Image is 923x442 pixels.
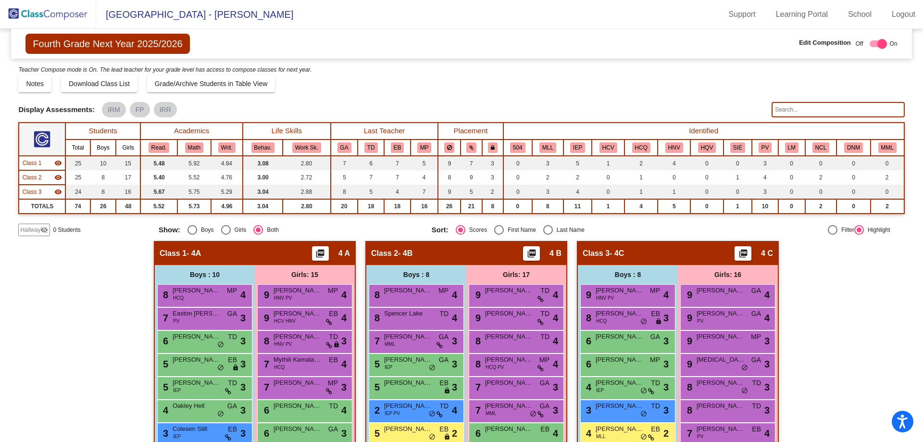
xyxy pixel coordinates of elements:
span: HNV PV [274,294,292,302]
th: Hi Cap - Verbal & Quantitative Qualification [690,139,723,156]
td: 0 [690,170,723,185]
td: 5 [358,185,384,199]
span: [PERSON_NAME] [173,332,221,341]
span: 9 [685,290,692,300]
td: 15 [116,156,140,170]
mat-radio-group: Select an option [432,225,698,235]
td: 0 [723,156,752,170]
span: TD [439,309,449,319]
span: 3 [240,311,246,325]
td: 3 [532,156,563,170]
td: 2 [805,199,837,214]
a: School [840,7,879,22]
td: 4.96 [211,199,243,214]
span: [PERSON_NAME] [697,332,745,341]
td: 5.75 [177,185,211,199]
span: GA [751,309,761,319]
div: Girls: 16 [678,265,778,284]
button: HNV [665,142,683,153]
span: HNV PV [596,294,614,302]
td: 6 [358,156,384,170]
td: 0 [690,156,723,170]
td: 2 [805,170,837,185]
span: Show: [159,226,180,234]
span: MP [328,286,338,296]
button: LM [785,142,798,153]
div: Last Name [553,226,585,234]
span: [PERSON_NAME] [697,286,745,295]
span: HCQ [173,294,184,302]
span: [PERSON_NAME][DATE] [485,286,533,295]
td: 4.84 [211,156,243,170]
td: 5 [411,156,438,170]
th: Identified [503,123,904,139]
div: Highlight [864,226,890,234]
span: Class 3 [22,188,41,196]
td: 0 [836,185,870,199]
button: Notes [18,75,51,92]
td: 1 [723,170,752,185]
span: [PERSON_NAME] [384,286,432,295]
span: 4 [452,288,457,302]
td: 5.67 [140,185,177,199]
span: 3 [663,311,669,325]
div: Boys : 8 [366,265,466,284]
span: Fourth Grade Next Year 2025/2026 [25,34,189,54]
button: Math [185,142,203,153]
button: MLL [539,142,556,153]
span: 9 [473,290,481,300]
td: 20 [331,199,358,214]
td: 0 [690,185,723,199]
div: Both [263,226,279,234]
th: Life Skills [243,123,331,139]
td: 1 [624,185,658,199]
span: MP [751,332,761,342]
div: Boys : 10 [155,265,255,284]
td: 4 [384,185,411,199]
td: 4 [752,170,778,185]
td: 0 [658,170,690,185]
td: 8 [90,185,116,199]
td: 0 [503,199,532,214]
td: 3 [752,185,778,199]
th: Hi-Cap - Verbal Qualification [592,139,624,156]
div: Scores [465,226,487,234]
td: 3 [752,156,778,170]
td: 0 [778,156,805,170]
td: 0 [778,199,805,214]
td: 0 [592,185,624,199]
button: Grade/Archive Students in Table View [147,75,275,92]
td: 10 [90,156,116,170]
td: 0 [592,170,624,185]
td: 1 [723,199,752,214]
span: EB [651,309,660,319]
span: [PERSON_NAME] [596,286,644,295]
span: - 4C [610,249,624,258]
td: 4.76 [211,170,243,185]
button: HQV [698,142,716,153]
th: 504 Plan [503,139,532,156]
td: 0 [836,170,870,185]
div: Girls [231,226,247,234]
td: 0 [805,156,837,170]
td: 5.52 [140,199,177,214]
td: 2 [532,170,563,185]
td: 3.00 [243,170,283,185]
button: MML [878,142,897,153]
th: Do Not Move [836,139,870,156]
td: 0 [503,170,532,185]
div: Girls: 17 [466,265,566,284]
span: 4 B [549,249,561,258]
td: 5.73 [177,199,211,214]
span: do_not_disturb_alt [640,318,647,326]
td: 7 [411,185,438,199]
td: 1 [592,156,624,170]
td: 7 [331,156,358,170]
td: 2 [871,199,904,214]
td: 5.92 [177,156,211,170]
span: 4 [240,288,246,302]
td: 8 [331,185,358,199]
td: 3.04 [243,199,283,214]
span: Display Assessments: [18,105,95,114]
button: Read. [149,142,170,153]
